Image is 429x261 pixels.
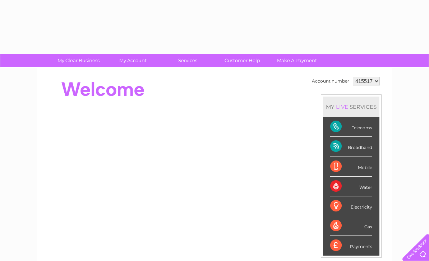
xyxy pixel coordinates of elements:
div: Gas [330,216,372,236]
a: My Account [103,54,163,67]
a: Customer Help [213,54,272,67]
div: Telecoms [330,117,372,137]
div: Broadband [330,137,372,157]
div: MY SERVICES [323,97,379,117]
div: Electricity [330,196,372,216]
div: LIVE [335,103,350,110]
div: Mobile [330,157,372,177]
a: My Clear Business [49,54,108,67]
a: Services [158,54,217,67]
a: Make A Payment [267,54,327,67]
td: Account number [310,75,351,87]
div: Payments [330,236,372,255]
div: Water [330,177,372,196]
